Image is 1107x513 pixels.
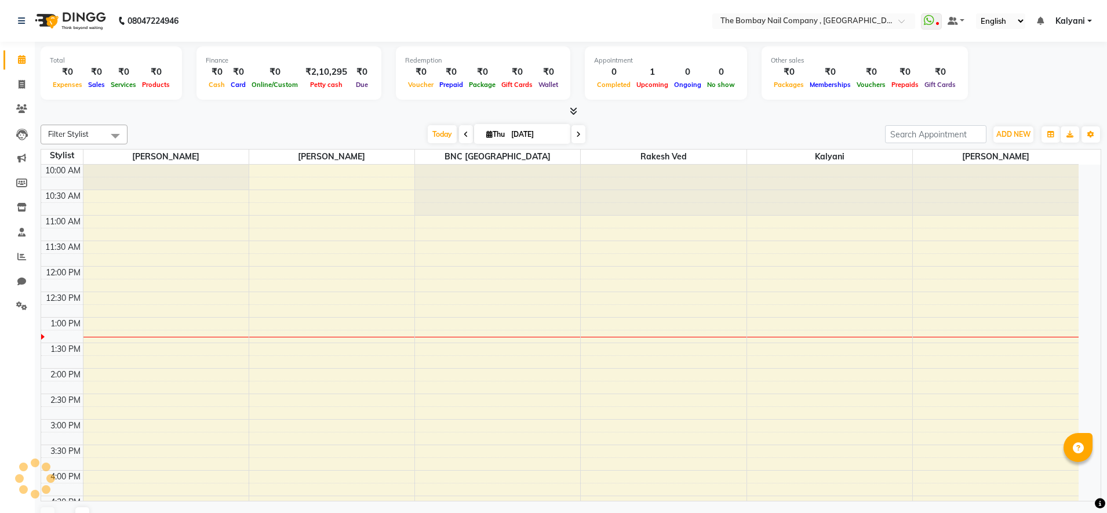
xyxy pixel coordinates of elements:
div: 4:30 PM [48,496,83,508]
div: ₹2,10,295 [301,66,352,79]
div: ₹0 [405,66,436,79]
span: Packages [771,81,807,89]
span: Filter Stylist [48,129,89,139]
div: 0 [704,66,738,79]
div: 11:30 AM [43,241,83,253]
div: Finance [206,56,372,66]
div: 1:00 PM [48,318,83,330]
span: Prepaid [436,81,466,89]
div: ₹0 [50,66,85,79]
span: Today [428,125,457,143]
span: Package [466,81,498,89]
div: Stylist [41,150,83,162]
div: ₹0 [139,66,173,79]
span: Expenses [50,81,85,89]
span: Cash [206,81,228,89]
span: Due [353,81,371,89]
div: ₹0 [498,66,536,79]
div: ₹0 [888,66,922,79]
div: ₹0 [108,66,139,79]
div: ₹0 [206,66,228,79]
div: ₹0 [249,66,301,79]
div: 1 [633,66,671,79]
span: Kalyani [747,150,912,164]
span: Online/Custom [249,81,301,89]
div: Other sales [771,56,959,66]
div: 10:00 AM [43,165,83,177]
div: ₹0 [466,66,498,79]
span: Petty cash [307,81,345,89]
div: ₹0 [436,66,466,79]
input: Search Appointment [885,125,986,143]
span: Completed [594,81,633,89]
span: Services [108,81,139,89]
button: ADD NEW [993,126,1033,143]
div: ₹0 [807,66,854,79]
div: 4:00 PM [48,471,83,483]
div: 3:30 PM [48,445,83,457]
div: ₹0 [854,66,888,79]
span: Voucher [405,81,436,89]
div: 1:30 PM [48,343,83,355]
div: Appointment [594,56,738,66]
span: Card [228,81,249,89]
div: Total [50,56,173,66]
span: Prepaids [888,81,922,89]
div: ₹0 [352,66,372,79]
span: [PERSON_NAME] [913,150,1079,164]
div: 12:00 PM [43,267,83,279]
span: Gift Cards [498,81,536,89]
div: 0 [594,66,633,79]
span: Sales [85,81,108,89]
div: 11:00 AM [43,216,83,228]
input: 2025-09-04 [508,126,566,143]
div: ₹0 [922,66,959,79]
img: logo [30,5,109,37]
span: [PERSON_NAME] [249,150,414,164]
div: 0 [671,66,704,79]
span: Ongoing [671,81,704,89]
span: Thu [483,130,508,139]
div: ₹0 [228,66,249,79]
div: 12:30 PM [43,292,83,304]
div: 2:30 PM [48,394,83,406]
div: 2:00 PM [48,369,83,381]
span: Kalyani [1055,15,1085,27]
div: ₹0 [536,66,561,79]
div: ₹0 [85,66,108,79]
b: 08047224946 [128,5,179,37]
span: Products [139,81,173,89]
span: [PERSON_NAME] [83,150,249,164]
div: 10:30 AM [43,190,83,202]
span: BNC [GEOGRAPHIC_DATA] [415,150,580,164]
span: Memberships [807,81,854,89]
div: ₹0 [771,66,807,79]
div: Redemption [405,56,561,66]
span: Gift Cards [922,81,959,89]
span: ADD NEW [996,130,1030,139]
span: No show [704,81,738,89]
span: Vouchers [854,81,888,89]
span: Upcoming [633,81,671,89]
div: 3:00 PM [48,420,83,432]
span: Rakesh Ved [581,150,746,164]
span: Wallet [536,81,561,89]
